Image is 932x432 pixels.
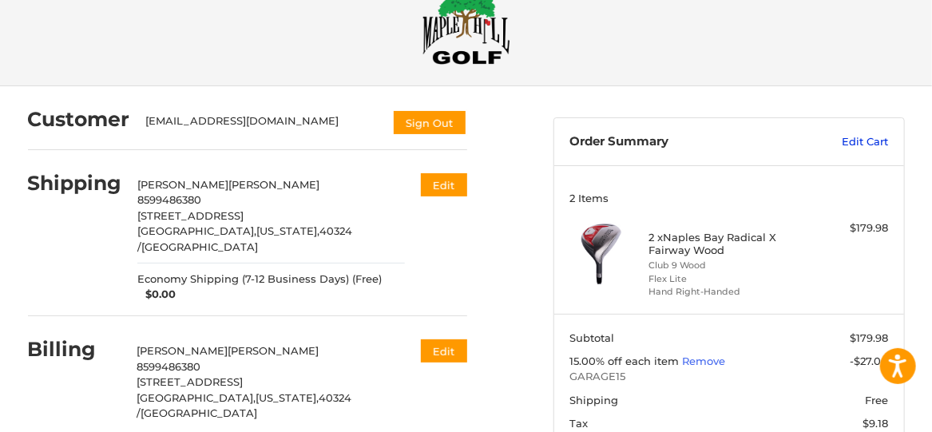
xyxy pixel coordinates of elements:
[649,259,805,272] li: Club 9 Wood
[137,271,382,287] span: Economy Shipping (7-12 Business Days) (Free)
[137,287,176,303] span: $0.00
[137,224,352,253] span: 40324 /
[850,355,888,367] span: -$27.00
[392,109,467,136] button: Sign Out
[256,391,319,404] span: [US_STATE],
[28,337,121,362] h2: Billing
[649,285,805,299] li: Hand Right-Handed
[787,134,888,150] a: Edit Cart
[137,360,200,373] span: 8599486380
[141,406,257,419] span: [GEOGRAPHIC_DATA]
[808,220,888,236] div: $179.98
[421,173,467,196] button: Edit
[682,355,725,367] a: Remove
[569,331,614,344] span: Subtotal
[137,209,244,222] span: [STREET_ADDRESS]
[137,178,228,191] span: [PERSON_NAME]
[850,331,888,344] span: $179.98
[228,344,319,357] span: [PERSON_NAME]
[649,272,805,286] li: Flex Lite
[137,224,256,237] span: [GEOGRAPHIC_DATA],
[137,193,201,206] span: 8599486380
[28,171,122,196] h2: Shipping
[569,417,588,430] span: Tax
[256,224,319,237] span: [US_STATE],
[569,394,618,406] span: Shipping
[569,369,888,385] span: GARAGE15
[228,178,319,191] span: [PERSON_NAME]
[421,339,467,363] button: Edit
[863,417,888,430] span: $9.18
[649,231,805,257] h4: 2 x Naples Bay Radical X Fairway Wood
[28,107,130,132] h2: Customer
[569,134,787,150] h3: Order Summary
[569,355,682,367] span: 15.00% off each item
[137,375,243,388] span: [STREET_ADDRESS]
[569,192,888,204] h3: 2 Items
[137,391,256,404] span: [GEOGRAPHIC_DATA],
[145,113,376,136] div: [EMAIL_ADDRESS][DOMAIN_NAME]
[141,240,258,253] span: [GEOGRAPHIC_DATA]
[137,344,228,357] span: [PERSON_NAME]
